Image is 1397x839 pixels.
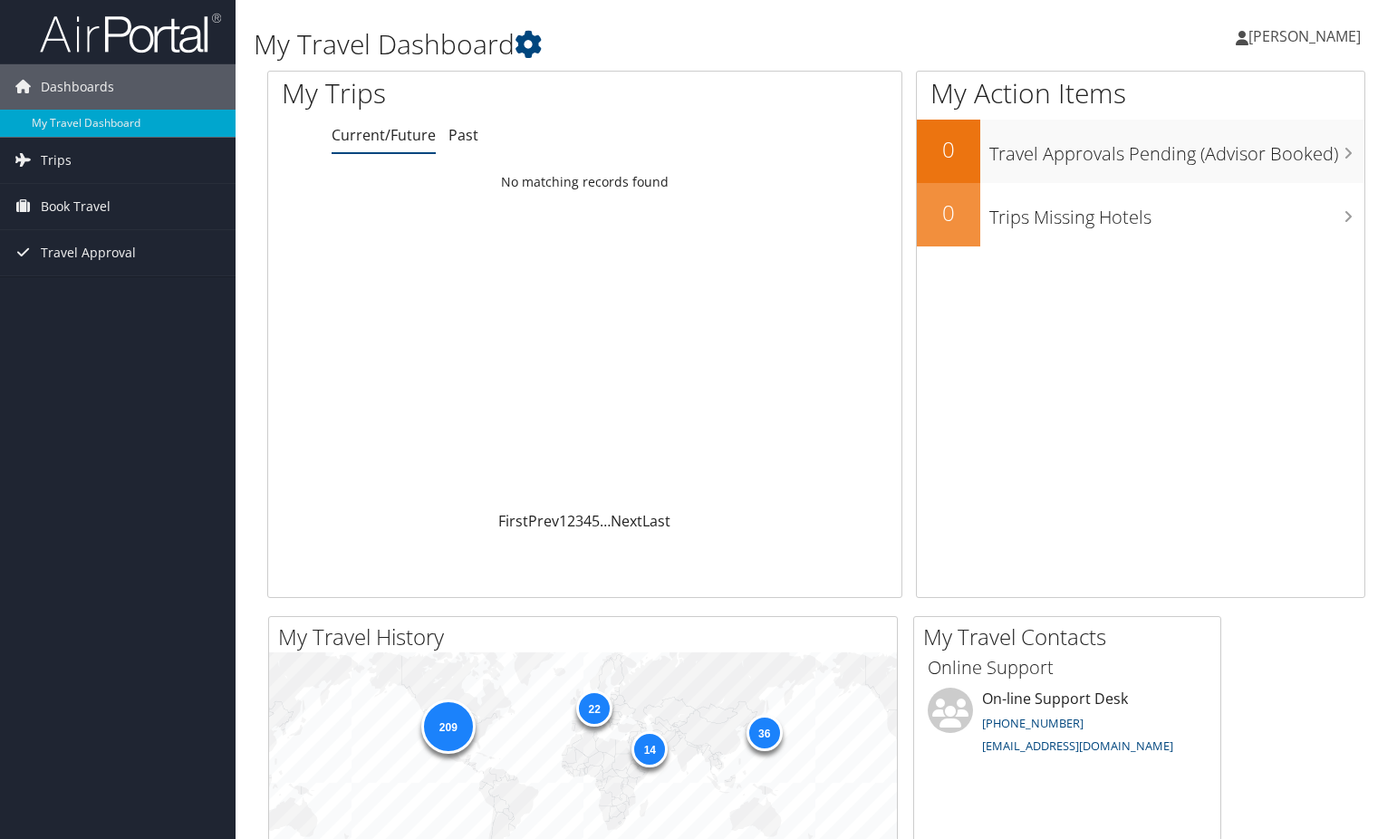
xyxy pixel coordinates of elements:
a: 0Travel Approvals Pending (Advisor Booked) [917,120,1364,183]
h3: Online Support [928,655,1207,680]
div: 22 [576,690,612,726]
h2: 0 [917,198,980,228]
span: Dashboards [41,64,114,110]
a: First [498,511,528,531]
span: … [600,511,611,531]
h1: My Action Items [917,74,1364,112]
h3: Travel Approvals Pending (Advisor Booked) [989,132,1364,167]
div: 209 [420,699,475,754]
h2: 0 [917,134,980,165]
a: [PERSON_NAME] [1236,9,1379,63]
a: Current/Future [332,125,436,145]
a: [PHONE_NUMBER] [982,715,1084,731]
a: 2 [567,511,575,531]
a: 3 [575,511,583,531]
td: No matching records found [268,166,901,198]
a: Last [642,511,670,531]
a: [EMAIL_ADDRESS][DOMAIN_NAME] [982,738,1173,754]
h2: My Travel Contacts [923,622,1220,652]
h2: My Travel History [278,622,897,652]
div: 14 [631,731,668,767]
a: 4 [583,511,592,531]
li: On-line Support Desk [919,688,1216,762]
h1: My Travel Dashboard [254,25,1004,63]
h1: My Trips [282,74,624,112]
h3: Trips Missing Hotels [989,196,1364,230]
div: 36 [746,715,782,751]
span: Travel Approval [41,230,136,275]
a: 0Trips Missing Hotels [917,183,1364,246]
span: [PERSON_NAME] [1248,26,1361,46]
a: Past [448,125,478,145]
a: Next [611,511,642,531]
a: Prev [528,511,559,531]
img: airportal-logo.png [40,12,221,54]
a: 1 [559,511,567,531]
span: Book Travel [41,184,111,229]
span: Trips [41,138,72,183]
a: 5 [592,511,600,531]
